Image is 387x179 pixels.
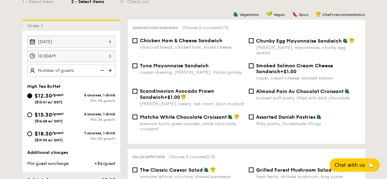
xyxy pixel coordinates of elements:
span: Chat with us [334,162,365,168]
img: icon-vegetarian.fe4039eb.svg [227,114,233,119]
img: icon-reduce.1d2dbef1.svg [97,65,106,76]
span: Choose 5 courses [169,154,215,159]
div: Min 30 guests [71,136,115,141]
div: charcoal bread, chicken ham, sliced cheese [140,45,244,50]
span: Assorted Danish Pastries [256,114,315,120]
span: Chicken Ham & Cheese Sandwich [140,38,222,43]
span: Salad/Appetiser [132,155,165,159]
input: The Classic Caesar Saladromaine lettuce, croutons, shaved parmesan flakes, cherry tomatoes, house... [132,167,137,172]
div: flaky pastry, housemade fillings [256,121,360,126]
span: Chef's recommendation [322,13,365,17]
span: Spicy [299,13,308,17]
input: $12.30/guest($13.41 w/ GST)5 courses, 1 drinkMin 30 guests [27,93,32,98]
span: (0/5) [218,25,229,30]
span: Smoked Salmon Cream Cheese Sandwich [256,63,333,74]
input: Tuna Mayonnaise Sandwichcaesar dressing, [PERSON_NAME], italian parsley [132,63,137,68]
span: ($19.95 w/ GST) [35,138,63,142]
span: /guest [52,93,64,97]
input: Scandinavian Avocado Prawn Sandwich+$1.00[PERSON_NAME], celery, red onion, dijon mustard [132,89,137,94]
span: Tuna Mayonnaise Sandwich [140,63,209,69]
img: icon-add.58712e84.svg [106,65,115,76]
div: Min 30 guests [71,117,115,122]
button: Chat with us🦙 [329,158,380,172]
span: Scandinavian Avocado Prawn Sandwich [140,88,214,100]
input: Grilled Forest Mushroom Saladfresh herbs, shiitake mushroom, king oyster, balsamic dressing [249,167,254,172]
span: Grilled Forest Mushroom Salad [256,167,332,173]
span: Choose 5 courses [182,25,229,30]
input: Matcha White Chocolate Croissantpremium kyoto green powder, white chocolate, croissant [132,114,137,119]
span: $18.30 [35,130,52,137]
div: Min 30 guests [71,99,115,103]
div: 5 courses, 1 drink [71,93,115,97]
img: icon-chef-hat.a58ddaea.svg [210,167,216,172]
span: /guest [52,131,64,135]
div: a sweet puff pastry filled with dark chocolate [256,95,360,101]
img: icon-chef-hat.a58ddaea.svg [316,11,321,17]
span: High Tea Buffet [27,84,61,89]
span: Sandwiches/Danishes [132,26,178,30]
input: Chicken Ham & Cheese Sandwichcharcoal bread, chicken ham, sliced cheese [132,38,137,43]
span: +$1.00 [164,94,180,100]
img: icon-vegetarian.fe4039eb.svg [344,88,350,94]
img: icon-chef-hat.a58ddaea.svg [234,114,240,119]
img: icon-vegan.f8ff3823.svg [266,11,272,17]
img: icon-vegetarian.fe4039eb.svg [342,38,348,43]
span: ($16.68 w/ GST) [35,119,63,123]
input: Almond Pain Au Chocolat Croissanta sweet puff pastry filled with dark chocolate [249,89,254,94]
img: icon-chef-hat.a58ddaea.svg [181,94,186,99]
input: Chunky Egg Mayonnaise Sandwich[PERSON_NAME], mayonnaise, chunky egg spread [249,38,254,43]
input: $15.30/guest($16.68 w/ GST)6 courses, 1 drinkMin 30 guests [27,112,32,117]
div: Additional charges [27,150,115,156]
input: Event date [27,36,115,48]
img: icon-vegetarian.fe4039eb.svg [203,167,209,172]
span: $15.30 [35,111,52,118]
div: 7 courses, 1 drink [71,131,115,135]
span: (0/5) [205,154,215,159]
input: Smoked Salmon Cream Cheese Sandwich+$1.00caper, cream cheese, smoked salmon [249,63,254,68]
input: Number of guests [27,65,115,76]
span: The Classic Caesar Salad [140,167,203,173]
div: premium kyoto green powder, white chocolate, croissant [140,121,244,132]
img: icon-chef-hat.a58ddaea.svg [349,38,355,43]
img: icon-vegetarian.fe4039eb.svg [316,114,322,119]
input: Event time [27,50,115,62]
input: Assorted Danish Pastriesflaky pastry, housemade fillings [249,114,254,119]
span: +$4/guest [94,161,115,166]
span: Min guest surcharge [27,161,69,166]
div: 6 courses, 1 drink [71,112,115,116]
div: [PERSON_NAME], mayonnaise, chunky egg spread [256,45,360,55]
div: [PERSON_NAME], celery, red onion, dijon mustard [140,101,244,106]
span: /guest [52,112,64,116]
div: caper, cream cheese, smoked salmon [256,76,360,81]
span: 🦙 [367,162,375,169]
span: Vegan [274,13,285,17]
span: ($13.41 w/ GST) [35,100,62,104]
div: caesar dressing, [PERSON_NAME], italian parsley [140,70,244,75]
input: $18.30/guest($19.95 w/ GST)7 courses, 1 drinkMin 30 guests [27,131,32,136]
span: $12.30 [35,92,52,99]
span: Matcha White Chocolate Croissant [140,114,227,120]
img: icon-spicy.37a8142b.svg [292,11,298,17]
span: Order 1 [27,23,45,28]
span: Vegetarian [240,13,259,17]
span: Almond Pain Au Chocolat Croissant [256,88,344,94]
span: +$1.00 [280,69,296,74]
span: Chunky Egg Mayonnaise Sandwich [256,38,342,44]
img: icon-vegetarian.fe4039eb.svg [233,11,238,17]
